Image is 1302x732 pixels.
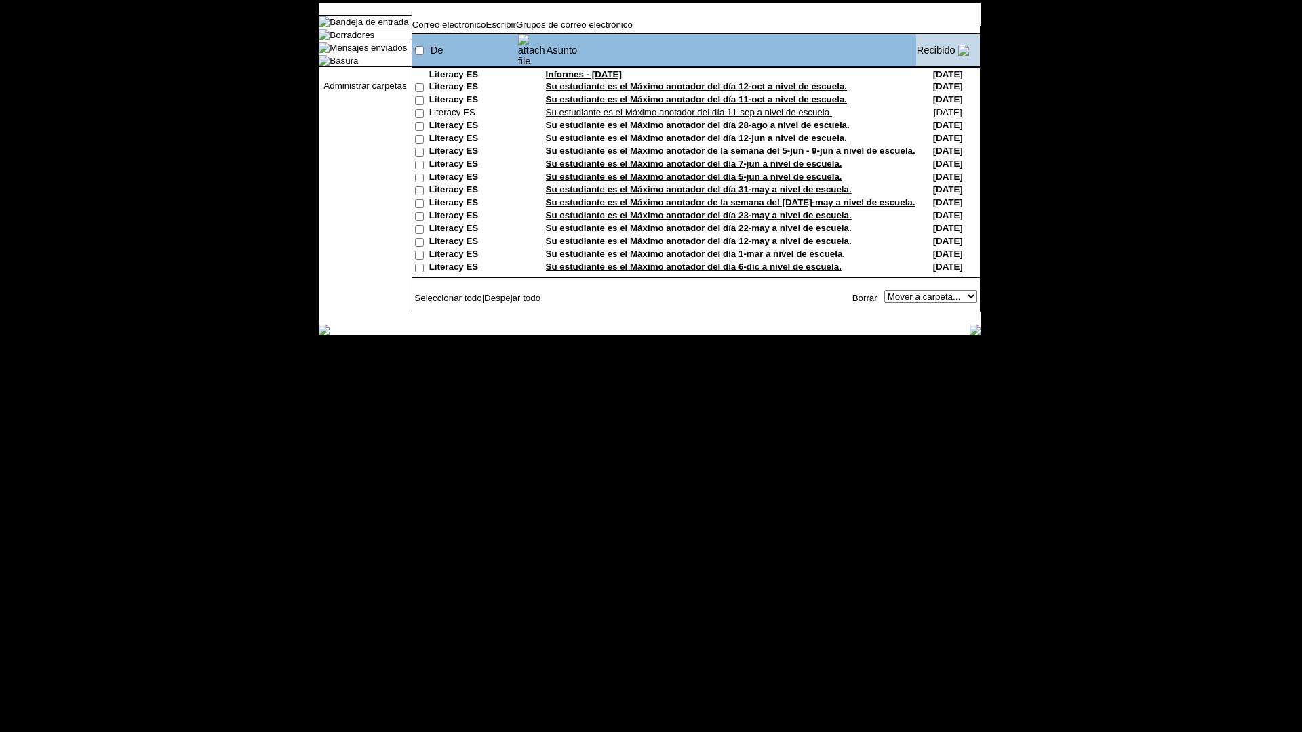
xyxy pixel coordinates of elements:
[546,133,847,143] a: Su estudiante es el Máximo anotador del día 12-jun a nivel de escuela.
[429,184,517,197] td: Literacy ES
[429,107,517,120] td: Literacy ES
[429,236,517,249] td: Literacy ES
[547,45,578,56] a: Asunto
[546,210,852,220] a: Su estudiante es el Máximo anotador del día 23-may a nivel de escuela.
[933,120,963,130] nobr: [DATE]
[486,20,516,30] a: Escribir
[412,20,486,30] a: Correo electrónico
[429,159,517,171] td: Literacy ES
[546,69,622,79] a: Informes - [DATE]
[933,210,963,220] nobr: [DATE]
[429,171,517,184] td: Literacy ES
[546,249,845,259] a: Su estudiante es el Máximo anotador del día 1-mar a nivel de escuela.
[933,262,963,272] nobr: [DATE]
[546,171,842,182] a: Su estudiante es el Máximo anotador del día 5-jun a nivel de escuela.
[933,236,963,246] nobr: [DATE]
[414,293,481,303] a: Seleccionar todo
[429,81,517,94] td: Literacy ES
[516,20,633,30] a: Grupos de correo electrónico
[933,197,963,207] nobr: [DATE]
[429,210,517,223] td: Literacy ES
[546,159,842,169] a: Su estudiante es el Máximo anotador del día 7-jun a nivel de escuela.
[319,16,330,27] img: folder_icon_pick.gif
[933,81,963,91] nobr: [DATE]
[933,146,963,156] nobr: [DATE]
[412,290,578,305] td: |
[429,197,517,210] td: Literacy ES
[518,34,545,66] img: attach file
[319,42,330,53] img: folder_icon.gif
[970,325,981,335] img: table_footer_right.gif
[933,69,963,79] nobr: [DATE]
[429,69,517,81] td: Literacy ES
[429,262,517,274] td: Literacy ES
[933,171,963,182] nobr: [DATE]
[933,133,963,143] nobr: [DATE]
[330,30,374,40] a: Borradores
[933,159,963,169] nobr: [DATE]
[958,45,969,56] img: arrow_down.gif
[546,81,847,91] a: Su estudiante es el Máximo anotador del día 12-oct a nivel de escuela.
[330,43,407,53] a: Mensajes enviados
[429,94,517,107] td: Literacy ES
[412,312,981,312] img: black_spacer.gif
[546,236,852,246] a: Su estudiante es el Máximo anotador del día 12-may a nivel de escuela.
[546,120,850,130] a: Su estudiante es el Máximo anotador del día 28-ago a nivel de escuela.
[934,107,962,117] nobr: [DATE]
[546,197,915,207] a: Su estudiante es el Máximo anotador de la semana del [DATE]-may a nivel de escuela.
[330,17,408,27] a: Bandeja de entrada
[917,45,955,56] a: Recibido
[429,120,517,133] td: Literacy ES
[429,249,517,262] td: Literacy ES
[429,146,517,159] td: Literacy ES
[319,325,330,335] img: table_footer_left.gif
[546,107,832,117] a: Su estudiante es el Máximo anotador del día 11-sep a nivel de escuela.
[431,45,443,56] a: De
[429,133,517,146] td: Literacy ES
[429,223,517,236] td: Literacy ES
[933,249,963,259] nobr: [DATE]
[546,262,842,272] a: Su estudiante es el Máximo anotador del día 6-dic a nivel de escuela.
[323,81,406,91] a: Administrar carpetas
[330,56,358,66] a: Basura
[546,223,852,233] a: Su estudiante es el Máximo anotador del día 22-may a nivel de escuela.
[546,146,915,156] a: Su estudiante es el Máximo anotador de la semana del 5-jun - 9-jun a nivel de escuela.
[546,184,852,195] a: Su estudiante es el Máximo anotador del día 31-may a nivel de escuela.
[933,94,963,104] nobr: [DATE]
[546,94,847,104] a: Su estudiante es el Máximo anotador del día 11-oct a nivel de escuela.
[933,223,963,233] nobr: [DATE]
[319,55,330,66] img: folder_icon.gif
[933,184,963,195] nobr: [DATE]
[852,293,877,303] a: Borrar
[484,293,540,303] a: Despejar todo
[319,29,330,40] img: folder_icon.gif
